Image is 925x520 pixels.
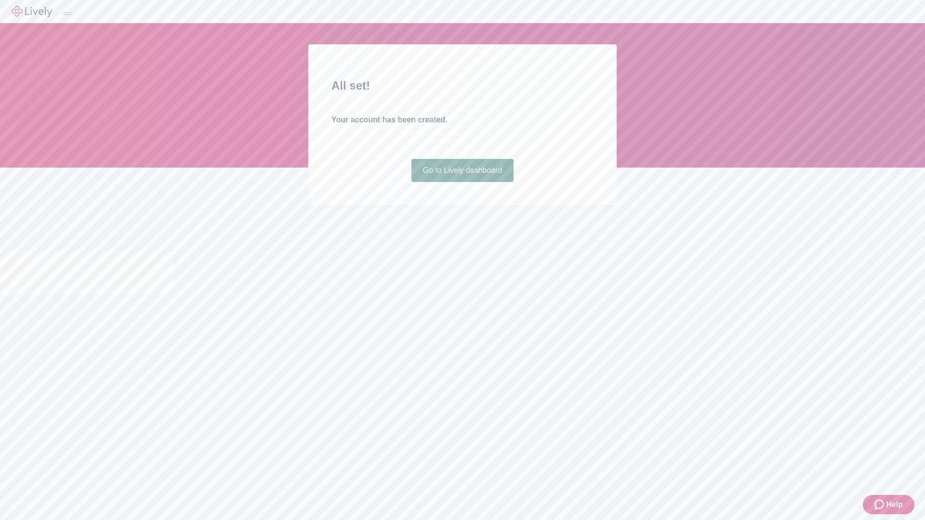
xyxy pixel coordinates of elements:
[12,6,52,17] img: Lively
[64,12,71,15] button: Log out
[863,495,914,514] button: Zendesk support iconHelp
[331,114,594,126] h4: Your account has been created.
[886,499,903,510] span: Help
[331,77,594,94] h2: All set!
[411,159,514,182] a: Go to Lively dashboard
[874,499,886,510] svg: Zendesk support icon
